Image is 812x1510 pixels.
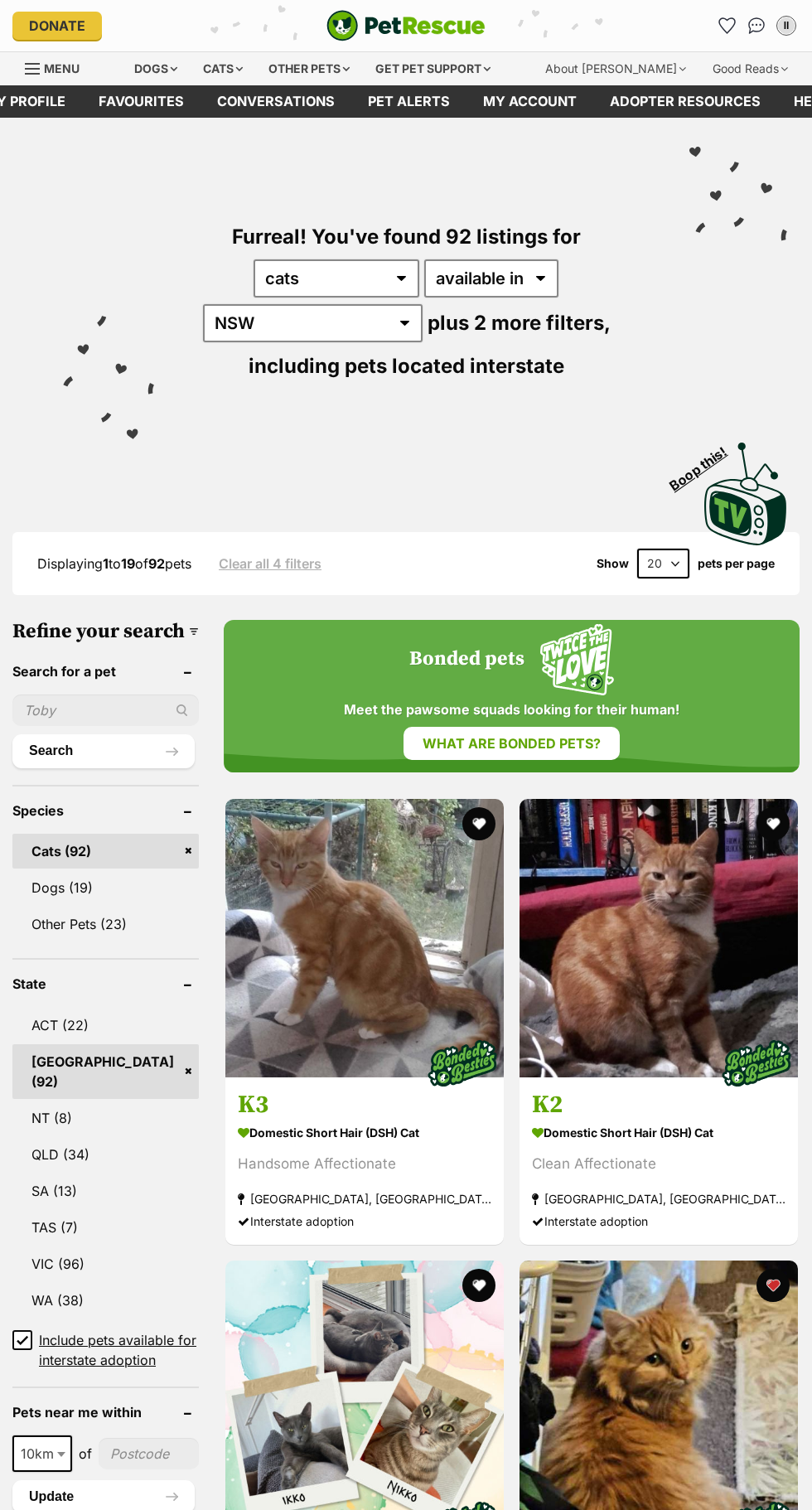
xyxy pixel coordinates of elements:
h4: Bonded pets [409,648,524,671]
a: Clear all 4 filters [219,556,321,571]
a: Pet alerts [351,85,466,118]
a: Cats (92) [12,834,199,869]
span: plus 2 more filters, [428,311,610,335]
input: Toby [12,695,199,726]
a: Favourites [82,85,201,118]
span: Show [597,557,629,570]
div: Interstate adoption [238,1210,491,1232]
span: Meet the pawsome squads looking for their human! [344,702,679,718]
strong: Domestic Short Hair (DSH) Cat [238,1120,491,1145]
a: K2 Domestic Short Hair (DSH) Cat Clean Affectionate [GEOGRAPHIC_DATA], [GEOGRAPHIC_DATA] Intersta... [520,1077,798,1245]
h3: Refine your search [12,620,199,643]
a: QLD (34) [12,1137,199,1172]
span: Boop this! [667,433,743,493]
a: [GEOGRAPHIC_DATA] (92) [12,1044,199,1099]
label: pets per page [698,557,775,570]
strong: [GEOGRAPHIC_DATA], [GEOGRAPHIC_DATA] [532,1188,785,1210]
a: SA (13) [12,1174,199,1208]
div: Get pet support [364,52,502,85]
a: Menu [25,52,91,82]
button: favourite [756,1269,790,1302]
div: About [PERSON_NAME] [534,52,698,85]
img: K2 - Domestic Short Hair (DSH) Cat [520,799,798,1077]
img: bonded besties [421,1022,504,1105]
a: ACT (22) [12,1008,199,1043]
header: Pets near me within [12,1405,199,1420]
header: Species [12,803,199,818]
span: Furreal! You've found 92 listings for [232,225,581,249]
div: ll [778,17,795,34]
div: Interstate adoption [532,1210,785,1232]
a: Include pets available for interstate adoption [12,1330,199,1370]
a: conversations [201,85,351,118]
a: NT (8) [12,1101,199,1135]
a: WA (38) [12,1283,199,1318]
header: Search for a pet [12,664,199,679]
button: favourite [462,1269,495,1302]
header: State [12,976,199,991]
span: of [79,1444,92,1464]
a: TAS (7) [12,1210,199,1245]
a: PetRescue [326,10,486,41]
strong: 92 [148,555,165,572]
span: Include pets available for interstate adoption [39,1330,199,1370]
img: chat-41dd97257d64d25036548639549fe6c8038ab92f7586957e7f3b1b290dea8141.svg [748,17,766,34]
h3: K3 [238,1089,491,1120]
a: Conversations [743,12,770,39]
div: Other pets [257,52,361,85]
strong: [GEOGRAPHIC_DATA], [GEOGRAPHIC_DATA] [238,1188,491,1210]
div: Dogs [123,52,189,85]
button: favourite [756,807,790,840]
input: postcode [99,1438,199,1469]
a: What are bonded pets? [404,727,620,760]
a: Donate [12,12,102,40]
strong: 1 [103,555,109,572]
div: Good Reads [701,52,800,85]
a: K3 Domestic Short Hair (DSH) Cat Handsome Affectionate [GEOGRAPHIC_DATA], [GEOGRAPHIC_DATA] Inter... [225,1077,504,1245]
button: favourite [462,807,495,840]
a: VIC (96) [12,1246,199,1281]
div: Cats [191,52,254,85]
a: Adopter resources [593,85,777,118]
a: My account [466,85,593,118]
div: Clean Affectionate [532,1153,785,1175]
span: including pets located interstate [249,354,564,378]
span: Menu [44,61,80,75]
strong: Domestic Short Hair (DSH) Cat [532,1120,785,1145]
a: Boop this! [704,428,787,549]
button: Search [12,734,195,767]
img: logo-cat-932fe2b9b8326f06289b0f2fb663e598f794de774fb13d1741a6617ecf9a85b4.svg [326,10,486,41]
div: Handsome Affectionate [238,1153,491,1175]
button: My account [773,12,800,39]
a: Other Pets (23) [12,907,199,941]
span: 10km [14,1442,70,1465]
img: K3 - Domestic Short Hair (DSH) Cat [225,799,504,1077]
img: Squiggle [540,624,614,696]
ul: Account quick links [713,12,800,39]
span: Displaying to of pets [37,555,191,572]
strong: 19 [121,555,135,572]
a: Dogs (19) [12,870,199,905]
img: PetRescue TV logo [704,443,787,545]
a: Favourites [713,12,740,39]
img: bonded besties [715,1022,798,1105]
span: 10km [12,1435,72,1472]
h3: K2 [532,1089,785,1120]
